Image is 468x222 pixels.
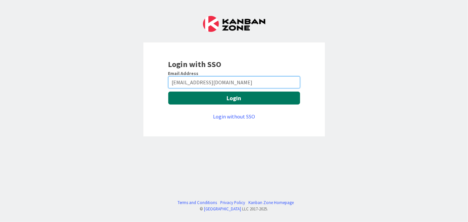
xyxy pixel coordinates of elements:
a: Privacy Policy [220,199,245,206]
b: Login with SSO [168,59,222,69]
a: Login without SSO [213,113,255,120]
img: Kanban Zone [203,16,265,32]
a: [GEOGRAPHIC_DATA] [204,206,241,211]
button: Login [168,92,300,105]
a: Kanban Zone Homepage [248,199,294,206]
label: Email Address [168,70,199,76]
a: Terms and Conditions [178,199,217,206]
div: © LLC 2017- 2025 . [174,206,294,212]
